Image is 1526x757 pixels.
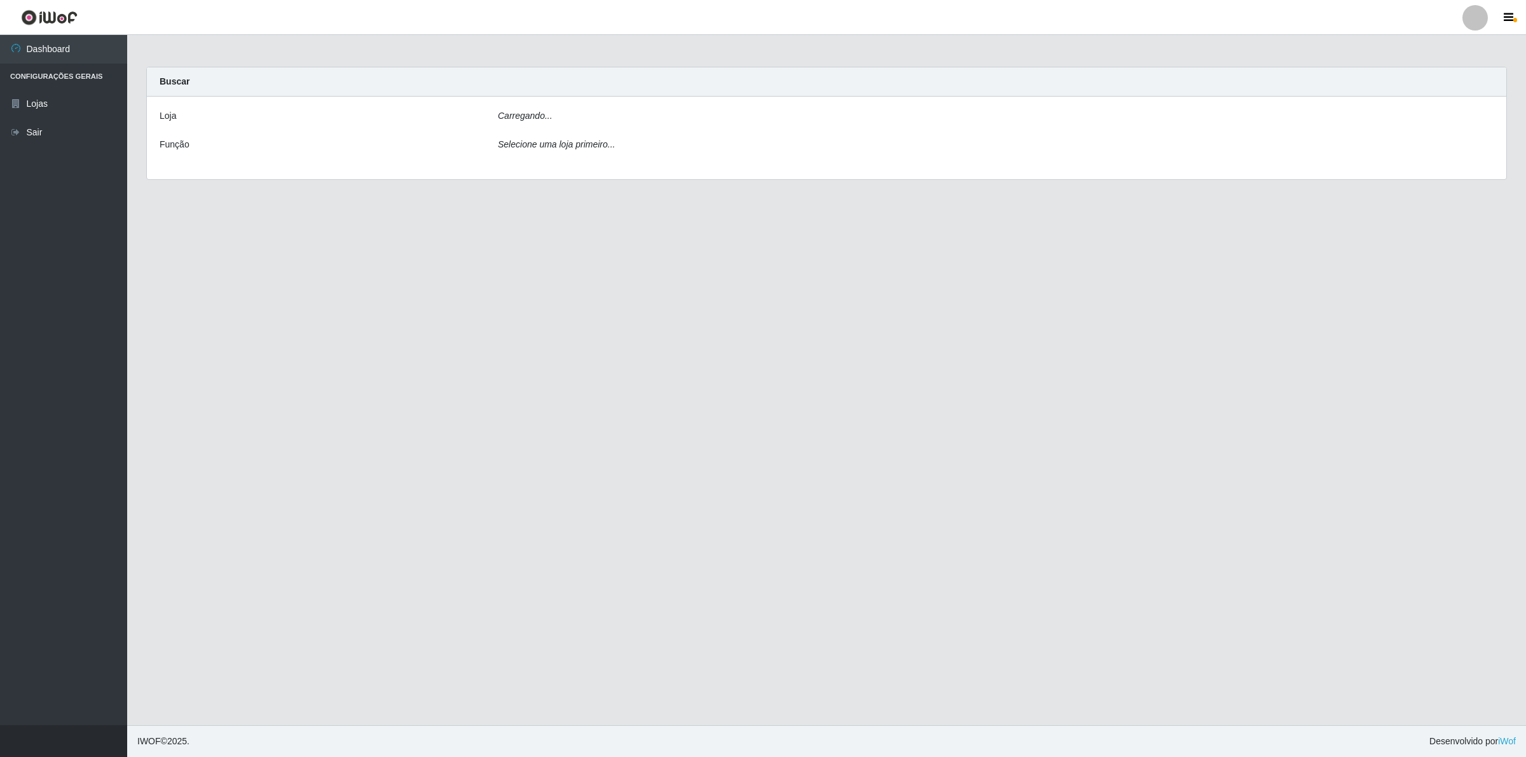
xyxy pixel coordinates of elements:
[1498,736,1516,746] a: iWof
[498,139,615,149] i: Selecione uma loja primeiro...
[160,138,189,151] label: Função
[137,735,189,748] span: © 2025 .
[498,111,553,121] i: Carregando...
[160,109,176,123] label: Loja
[137,736,161,746] span: IWOF
[1429,735,1516,748] span: Desenvolvido por
[21,10,78,25] img: CoreUI Logo
[160,76,189,86] strong: Buscar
